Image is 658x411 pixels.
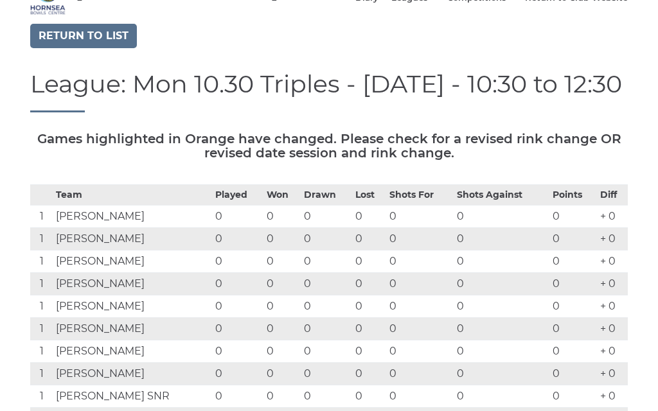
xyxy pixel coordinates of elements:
[263,385,301,408] td: 0
[53,295,212,318] td: [PERSON_NAME]
[212,185,263,205] th: Played
[30,250,53,273] td: 1
[30,340,53,363] td: 1
[212,250,263,273] td: 0
[301,385,352,408] td: 0
[549,340,597,363] td: 0
[30,295,53,318] td: 1
[352,385,386,408] td: 0
[30,363,53,385] td: 1
[263,185,301,205] th: Won
[386,385,454,408] td: 0
[53,340,212,363] td: [PERSON_NAME]
[301,228,352,250] td: 0
[454,250,549,273] td: 0
[386,228,454,250] td: 0
[549,205,597,228] td: 0
[263,363,301,385] td: 0
[53,363,212,385] td: [PERSON_NAME]
[549,385,597,408] td: 0
[263,205,301,228] td: 0
[597,385,628,408] td: + 0
[53,205,212,228] td: [PERSON_NAME]
[597,205,628,228] td: + 0
[386,273,454,295] td: 0
[301,295,352,318] td: 0
[597,318,628,340] td: + 0
[30,24,137,49] a: Return to list
[597,273,628,295] td: + 0
[549,250,597,273] td: 0
[212,273,263,295] td: 0
[263,250,301,273] td: 0
[352,295,386,318] td: 0
[301,205,352,228] td: 0
[263,340,301,363] td: 0
[30,205,53,228] td: 1
[212,318,263,340] td: 0
[53,250,212,273] td: [PERSON_NAME]
[352,228,386,250] td: 0
[53,185,212,205] th: Team
[352,185,386,205] th: Lost
[454,273,549,295] td: 0
[301,340,352,363] td: 0
[454,340,549,363] td: 0
[30,228,53,250] td: 1
[301,273,352,295] td: 0
[53,273,212,295] td: [PERSON_NAME]
[263,273,301,295] td: 0
[454,295,549,318] td: 0
[549,228,597,250] td: 0
[352,250,386,273] td: 0
[549,295,597,318] td: 0
[30,273,53,295] td: 1
[212,340,263,363] td: 0
[30,318,53,340] td: 1
[212,295,263,318] td: 0
[597,363,628,385] td: + 0
[549,363,597,385] td: 0
[263,228,301,250] td: 0
[263,318,301,340] td: 0
[352,318,386,340] td: 0
[454,228,549,250] td: 0
[301,250,352,273] td: 0
[301,185,352,205] th: Drawn
[386,185,454,205] th: Shots For
[30,385,53,408] td: 1
[454,185,549,205] th: Shots Against
[549,185,597,205] th: Points
[454,385,549,408] td: 0
[212,228,263,250] td: 0
[597,340,628,363] td: + 0
[352,205,386,228] td: 0
[454,318,549,340] td: 0
[454,205,549,228] td: 0
[30,71,628,113] h1: League: Mon 10.30 Triples - [DATE] - 10:30 to 12:30
[386,295,454,318] td: 0
[597,228,628,250] td: + 0
[30,132,628,161] h5: Games highlighted in Orange have changed. Please check for a revised rink change OR revised date ...
[301,318,352,340] td: 0
[386,250,454,273] td: 0
[301,363,352,385] td: 0
[263,295,301,318] td: 0
[386,205,454,228] td: 0
[212,363,263,385] td: 0
[352,273,386,295] td: 0
[549,273,597,295] td: 0
[212,205,263,228] td: 0
[53,385,212,408] td: [PERSON_NAME] SNR
[53,228,212,250] td: [PERSON_NAME]
[53,318,212,340] td: [PERSON_NAME]
[597,185,628,205] th: Diff
[352,363,386,385] td: 0
[386,363,454,385] td: 0
[597,250,628,273] td: + 0
[352,340,386,363] td: 0
[386,318,454,340] td: 0
[597,295,628,318] td: + 0
[386,340,454,363] td: 0
[212,385,263,408] td: 0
